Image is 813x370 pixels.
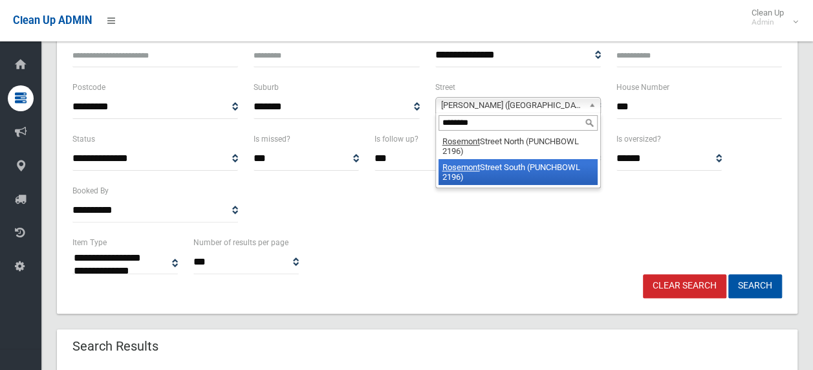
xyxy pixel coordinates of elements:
[728,274,782,298] button: Search
[616,80,669,94] label: House Number
[643,274,726,298] a: Clear Search
[72,184,109,198] label: Booked By
[254,80,279,94] label: Suburb
[374,132,418,146] label: Is follow up?
[193,235,288,250] label: Number of results per page
[254,132,290,146] label: Is missed?
[439,159,598,185] li: Street South (PUNCHBOWL 2196)
[752,17,784,27] small: Admin
[745,8,797,27] span: Clean Up
[441,98,583,113] span: [PERSON_NAME] ([GEOGRAPHIC_DATA] 2200)
[13,14,92,27] span: Clean Up ADMIN
[442,162,480,172] em: Rosemont
[435,80,455,94] label: Street
[57,334,174,359] header: Search Results
[442,136,480,146] em: Rosemont
[616,132,661,146] label: Is oversized?
[72,235,107,250] label: Item Type
[439,133,598,159] li: Street North (PUNCHBOWL 2196)
[72,132,95,146] label: Status
[72,80,105,94] label: Postcode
